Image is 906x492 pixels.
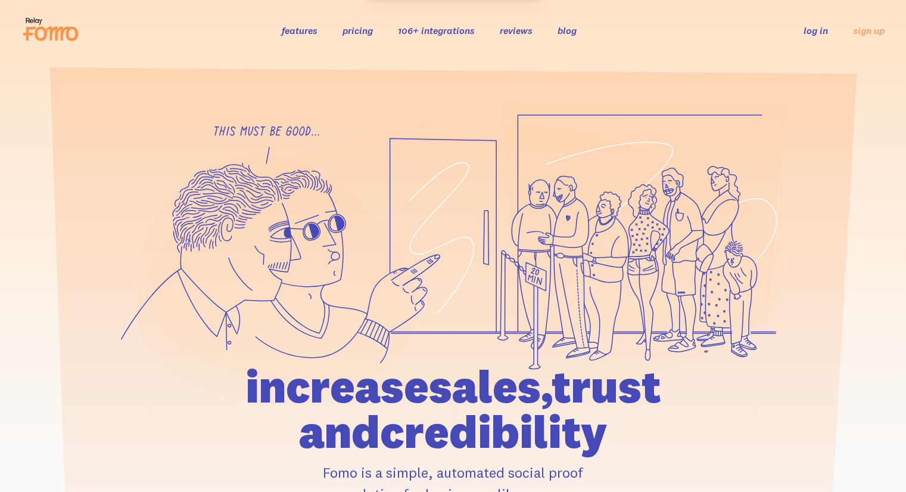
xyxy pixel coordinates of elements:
a: pricing [343,24,373,36]
h1: increase sales, trust and credibility [178,364,729,454]
a: log in [804,24,828,36]
a: 106+ integrations [398,24,475,36]
a: features [282,24,317,36]
a: reviews [500,24,533,36]
a: sign up [853,24,885,37]
a: blog [558,24,577,36]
